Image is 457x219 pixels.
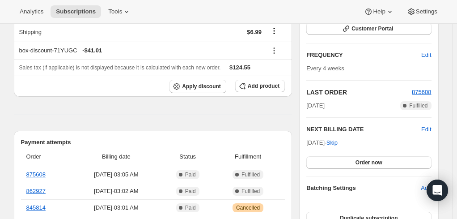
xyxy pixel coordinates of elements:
[56,8,96,15] span: Subscriptions
[421,51,431,60] span: Edit
[229,64,250,71] span: $124.55
[321,136,343,150] button: Skip
[326,138,338,147] span: Skip
[402,5,443,18] button: Settings
[26,171,46,178] a: 875608
[19,64,221,71] span: Sales tax (if applicable) is not displayed because it is calculated with each new order.
[373,8,385,15] span: Help
[73,152,159,161] span: Billing date
[412,89,431,95] a: 875608
[185,171,196,178] span: Paid
[306,101,325,110] span: [DATE]
[51,5,101,18] button: Subscriptions
[216,152,279,161] span: Fulfillment
[82,46,102,55] span: - $41.01
[421,184,431,193] span: Add
[185,188,196,195] span: Paid
[73,187,159,196] span: [DATE] · 03:02 AM
[182,83,221,90] span: Apply discount
[248,82,279,90] span: Add product
[19,46,262,55] div: box-discount-71YUGC
[241,188,260,195] span: Fulfilled
[73,170,159,179] span: [DATE] · 03:05 AM
[421,125,431,134] button: Edit
[236,204,260,211] span: Cancelled
[306,156,431,169] button: Order now
[247,29,262,35] span: $6.99
[306,139,338,146] span: [DATE] ·
[169,80,226,93] button: Apply discount
[415,181,436,195] button: Add
[351,25,393,32] span: Customer Portal
[108,8,122,15] span: Tools
[14,22,146,42] th: Shipping
[427,180,448,201] div: Open Intercom Messenger
[359,5,399,18] button: Help
[412,88,431,97] button: 875608
[185,204,196,211] span: Paid
[306,88,412,97] h2: LAST ORDER
[306,22,431,35] button: Customer Portal
[355,159,382,166] span: Order now
[14,5,49,18] button: Analytics
[306,125,421,134] h2: NEXT BILLING DATE
[21,147,71,167] th: Order
[306,65,344,72] span: Every 4 weeks
[241,171,260,178] span: Fulfilled
[235,80,285,92] button: Add product
[20,8,43,15] span: Analytics
[26,188,46,194] a: 862927
[409,102,427,109] span: Fulfilled
[416,48,436,62] button: Edit
[73,203,159,212] span: [DATE] · 03:01 AM
[306,51,421,60] h2: FREQUENCY
[267,26,281,36] button: Shipping actions
[306,184,421,193] h6: Batching Settings
[164,152,211,161] span: Status
[26,204,46,211] a: 845814
[103,5,136,18] button: Tools
[416,8,437,15] span: Settings
[21,138,285,147] h2: Payment attempts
